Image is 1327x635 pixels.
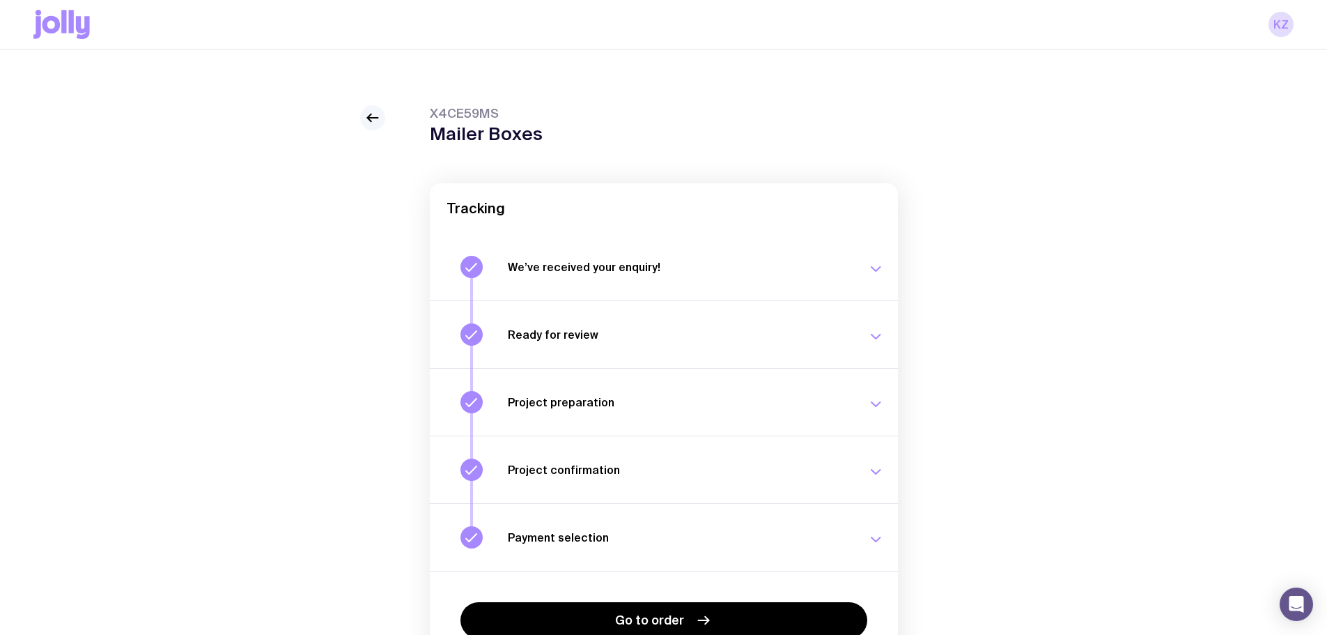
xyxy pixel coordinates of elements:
[430,503,898,571] button: Payment selection
[615,612,684,629] span: Go to order
[1268,12,1294,37] a: KZ
[430,123,543,144] h1: Mailer Boxes
[508,395,851,409] h3: Project preparation
[430,105,543,122] span: X4CE59MS
[508,328,851,342] h3: Ready for review
[1280,588,1313,621] div: Open Intercom Messenger
[447,200,881,217] h2: Tracking
[430,436,898,503] button: Project confirmation
[430,300,898,368] button: Ready for review
[430,234,898,300] button: We’ve received your enquiry!
[508,463,851,477] h3: Project confirmation
[508,260,851,274] h3: We’ve received your enquiry!
[508,530,851,544] h3: Payment selection
[430,368,898,436] button: Project preparation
